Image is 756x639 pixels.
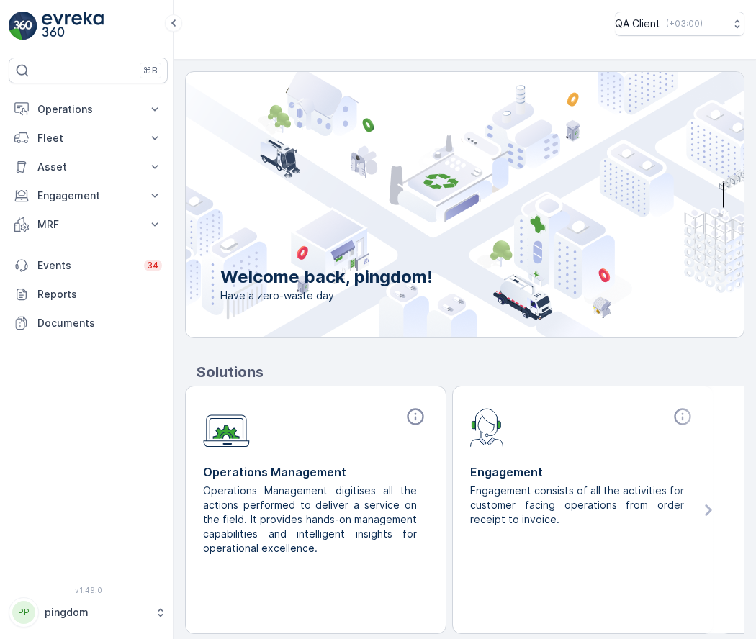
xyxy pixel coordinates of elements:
[9,597,168,627] button: PPpingdom
[9,210,168,239] button: MRF
[37,131,139,145] p: Fleet
[220,289,433,303] span: Have a zero-waste day
[9,153,168,181] button: Asset
[470,463,696,481] p: Engagement
[37,258,135,273] p: Events
[9,95,168,124] button: Operations
[203,463,428,481] p: Operations Management
[37,217,139,232] p: MRF
[9,586,168,594] span: v 1.49.0
[37,287,162,302] p: Reports
[9,280,168,309] a: Reports
[9,251,168,280] a: Events34
[143,65,158,76] p: ⌘B
[203,407,250,448] img: module-icon
[147,260,159,271] p: 34
[121,72,744,337] img: city illustration
[9,181,168,210] button: Engagement
[615,17,660,31] p: QA Client
[9,124,168,153] button: Fleet
[9,12,37,40] img: logo
[12,601,35,624] div: PP
[197,361,744,383] p: Solutions
[666,18,703,30] p: ( +03:00 )
[203,484,417,556] p: Operations Management digitises all the actions performed to deliver a service on the field. It p...
[37,102,139,117] p: Operations
[37,189,139,203] p: Engagement
[37,316,162,330] p: Documents
[615,12,744,36] button: QA Client(+03:00)
[42,12,104,40] img: logo_light-DOdMpM7g.png
[37,160,139,174] p: Asset
[220,266,433,289] p: Welcome back, pingdom!
[9,309,168,337] a: Documents
[45,605,148,620] p: pingdom
[470,484,684,527] p: Engagement consists of all the activities for customer facing operations from order receipt to in...
[470,407,504,447] img: module-icon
